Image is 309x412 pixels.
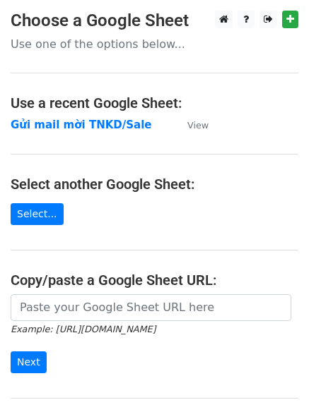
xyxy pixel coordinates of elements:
[11,203,64,225] a: Select...
[11,37,298,51] p: Use one of the options below...
[11,11,298,31] h3: Choose a Google Sheet
[187,120,209,131] small: View
[11,272,298,289] h4: Copy/paste a Google Sheet URL:
[11,95,298,111] h4: Use a recent Google Sheet:
[11,294,291,321] input: Paste your Google Sheet URL here
[11,324,156,334] small: Example: [URL][DOMAIN_NAME]
[11,351,47,373] input: Next
[11,119,152,131] a: Gửi mail mời TNKD/Sale
[173,119,209,131] a: View
[11,176,298,193] h4: Select another Google Sheet:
